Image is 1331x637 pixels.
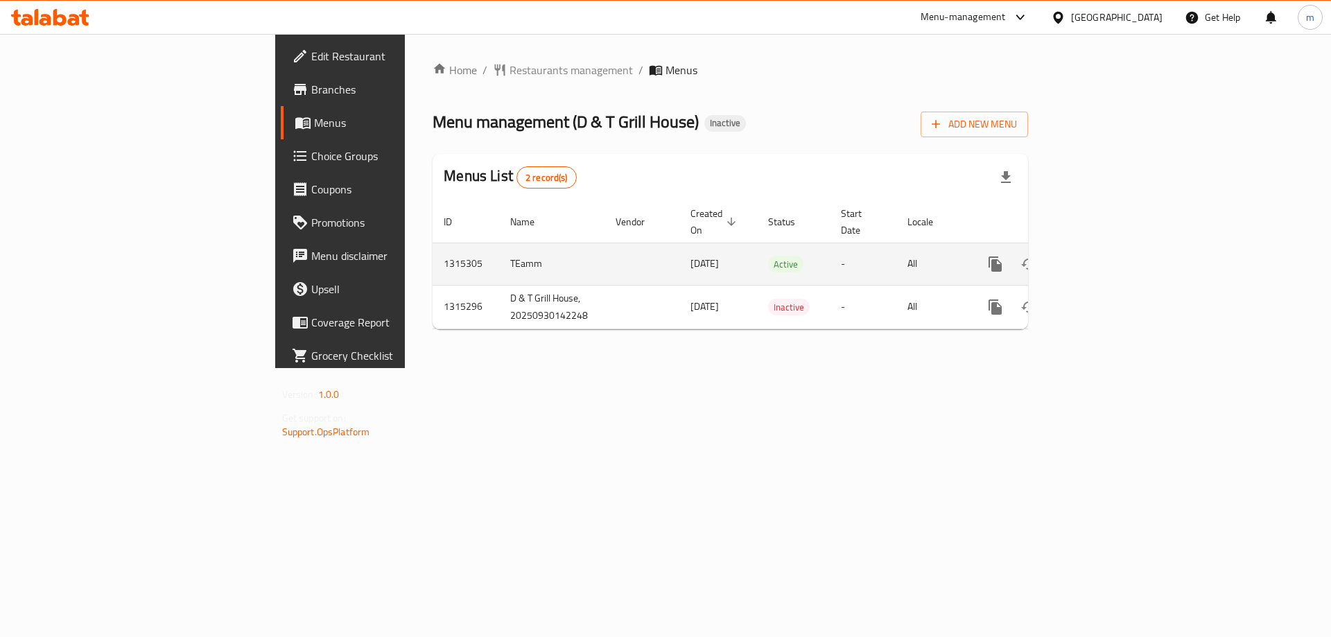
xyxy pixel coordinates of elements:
span: 2 record(s) [517,171,576,184]
div: Total records count [516,166,577,189]
span: Coupons [311,181,487,198]
td: All [896,285,968,329]
td: - [830,243,896,285]
li: / [638,62,643,78]
a: Coupons [281,173,498,206]
nav: breadcrumb [433,62,1028,78]
button: Add New Menu [921,112,1028,137]
span: Name [510,213,553,230]
span: Choice Groups [311,148,487,164]
span: Version: [282,385,316,403]
button: more [979,247,1012,281]
span: Restaurants management [510,62,633,78]
span: Inactive [704,117,746,129]
a: Promotions [281,206,498,239]
span: 1.0.0 [318,385,340,403]
th: Actions [968,201,1123,243]
a: Coverage Report [281,306,498,339]
span: Start Date [841,205,880,238]
span: [DATE] [690,297,719,315]
a: Upsell [281,272,498,306]
span: Created On [690,205,740,238]
span: Add New Menu [932,116,1017,133]
span: Edit Restaurant [311,48,487,64]
span: Grocery Checklist [311,347,487,364]
span: Vendor [616,213,663,230]
td: All [896,243,968,285]
span: Active [768,256,803,272]
span: m [1306,10,1314,25]
span: Upsell [311,281,487,297]
div: Export file [989,161,1023,194]
span: Status [768,213,813,230]
button: more [979,290,1012,324]
span: Promotions [311,214,487,231]
span: Menu disclaimer [311,247,487,264]
td: TEamm [499,243,604,285]
span: Menus [314,114,487,131]
div: Menu-management [921,9,1006,26]
span: Branches [311,81,487,98]
span: ID [444,213,470,230]
h2: Menus List [444,166,576,189]
span: Inactive [768,299,810,315]
div: [GEOGRAPHIC_DATA] [1071,10,1163,25]
a: Menu disclaimer [281,239,498,272]
a: Choice Groups [281,139,498,173]
table: enhanced table [433,201,1123,329]
span: [DATE] [690,254,719,272]
span: Menus [665,62,697,78]
span: Locale [907,213,951,230]
td: - [830,285,896,329]
td: D & T Grill House, 20250930142248 [499,285,604,329]
span: Coverage Report [311,314,487,331]
div: Active [768,256,803,272]
a: Edit Restaurant [281,40,498,73]
span: Get support on: [282,409,346,427]
a: Restaurants management [493,62,633,78]
button: Change Status [1012,290,1045,324]
a: Menus [281,106,498,139]
div: Inactive [704,115,746,132]
a: Support.OpsPlatform [282,423,370,441]
span: Menu management ( D & T Grill House ) [433,106,699,137]
a: Branches [281,73,498,106]
div: Inactive [768,299,810,315]
a: Grocery Checklist [281,339,498,372]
